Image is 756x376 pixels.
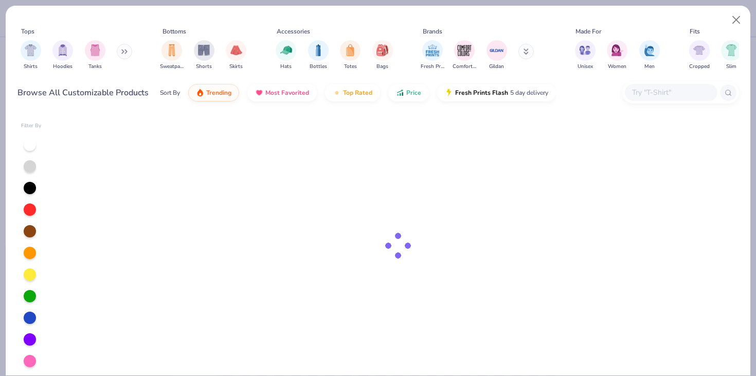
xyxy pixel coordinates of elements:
img: Skirts Image [230,44,242,56]
span: Bottles [310,63,327,71]
span: Fresh Prints [421,63,444,71]
button: filter button [194,40,214,71]
div: filter for Cropped [689,40,710,71]
img: Tanks Image [89,44,101,56]
button: filter button [575,40,596,71]
span: Shorts [196,63,212,71]
span: Sweatpants [160,63,184,71]
span: Top Rated [343,89,372,97]
button: filter button [160,40,184,71]
div: filter for Hats [276,40,296,71]
button: filter button [421,40,444,71]
img: Bags Image [376,44,388,56]
img: Hoodies Image [57,44,68,56]
div: filter for Slim [721,40,742,71]
button: filter button [453,40,476,71]
span: Comfort Colors [453,63,476,71]
div: filter for Tanks [85,40,105,71]
button: filter button [721,40,742,71]
span: Slim [726,63,736,71]
div: filter for Men [639,40,660,71]
img: Comfort Colors Image [457,43,472,58]
span: Most Favorited [265,89,309,97]
div: Made For [575,27,601,36]
div: Browse All Customizable Products [17,87,149,99]
span: Men [644,63,655,71]
button: filter button [639,40,660,71]
span: Unisex [578,63,593,71]
span: Hoodies [53,63,73,71]
img: Slim Image [726,44,737,56]
span: Women [608,63,626,71]
div: filter for Bottles [308,40,329,71]
img: TopRated.gif [333,89,341,97]
img: Hats Image [280,44,292,56]
span: 5 day delivery [510,87,548,99]
div: filter for Totes [340,40,361,71]
span: Skirts [229,63,243,71]
img: Sweatpants Image [166,44,177,56]
div: filter for Comfort Colors [453,40,476,71]
span: Price [406,89,421,97]
div: filter for Gildan [487,40,507,71]
img: Men Image [644,44,655,56]
button: Fresh Prints Flash5 day delivery [437,84,556,101]
button: filter button [85,40,105,71]
button: Trending [188,84,239,101]
div: filter for Shorts [194,40,214,71]
button: Close [727,10,746,30]
div: filter for Skirts [226,40,246,71]
button: filter button [308,40,329,71]
div: Brands [423,27,442,36]
img: Gildan Image [489,43,505,58]
span: Gildan [489,63,504,71]
button: Price [388,84,429,101]
img: Cropped Image [693,44,705,56]
span: Bags [376,63,388,71]
button: filter button [52,40,73,71]
div: Fits [690,27,700,36]
button: filter button [340,40,361,71]
button: filter button [607,40,627,71]
div: filter for Hoodies [52,40,73,71]
span: Hats [280,63,292,71]
button: filter button [689,40,710,71]
button: filter button [276,40,296,71]
span: Cropped [689,63,710,71]
span: Tanks [88,63,102,71]
button: Top Rated [325,84,380,101]
div: Sort By [160,88,180,97]
span: Fresh Prints Flash [455,89,508,97]
div: Accessories [277,27,310,36]
img: Fresh Prints Image [425,43,440,58]
input: Try "T-Shirt" [631,87,710,98]
div: filter for Sweatpants [160,40,184,71]
div: filter for Women [607,40,627,71]
button: filter button [372,40,393,71]
img: Shorts Image [198,44,210,56]
img: most_fav.gif [255,89,263,97]
img: Women Image [611,44,623,56]
span: Shirts [24,63,38,71]
img: Unisex Image [579,44,591,56]
img: Shirts Image [25,44,37,56]
img: Totes Image [345,44,356,56]
button: Most Favorited [247,84,317,101]
div: Filter By [21,122,42,130]
div: filter for Shirts [21,40,41,71]
img: Bottles Image [313,44,324,56]
span: Totes [344,63,357,71]
img: flash.gif [445,89,453,97]
div: Bottoms [163,27,186,36]
div: filter for Fresh Prints [421,40,444,71]
button: filter button [21,40,41,71]
span: Trending [206,89,231,97]
button: filter button [487,40,507,71]
div: Tops [21,27,34,36]
button: filter button [226,40,246,71]
img: trending.gif [196,89,204,97]
div: filter for Bags [372,40,393,71]
div: filter for Unisex [575,40,596,71]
